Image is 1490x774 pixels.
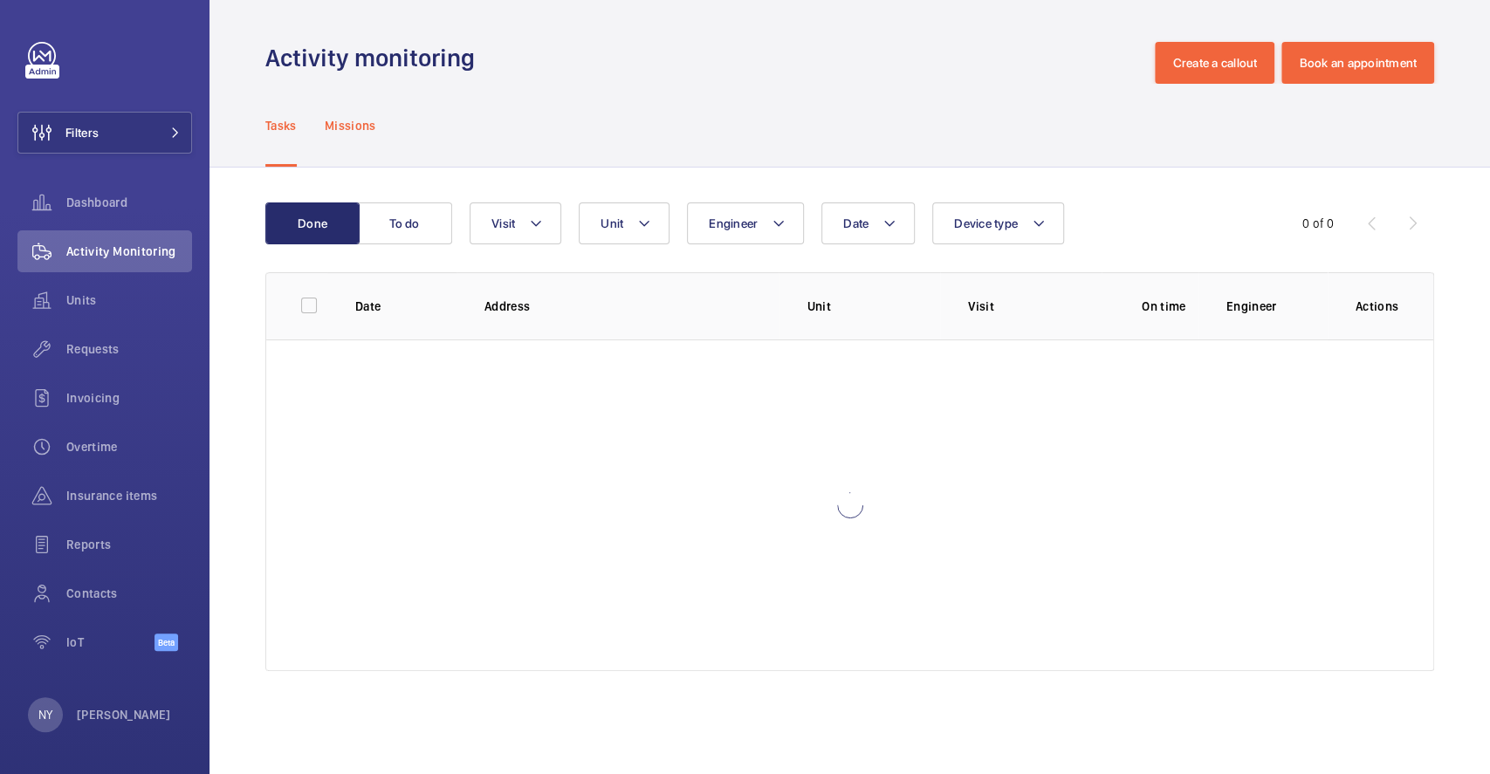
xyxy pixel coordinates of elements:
p: NY [38,706,52,723]
span: Unit [601,216,623,230]
button: Book an appointment [1281,42,1434,84]
p: Missions [325,117,376,134]
button: Visit [470,202,561,244]
span: Reports [66,536,192,553]
button: Date [821,202,915,244]
p: On time [1130,298,1198,315]
div: 0 of 0 [1302,215,1334,232]
p: Date [355,298,457,315]
p: Actions [1356,298,1398,315]
button: To do [358,202,452,244]
span: IoT [66,634,154,651]
button: Filters [17,112,192,154]
p: Engineer [1226,298,1328,315]
button: Engineer [687,202,804,244]
button: Create a callout [1155,42,1274,84]
p: Unit [807,298,940,315]
span: Date [843,216,869,230]
p: Tasks [265,117,297,134]
button: Done [265,202,360,244]
span: Filters [65,124,99,141]
span: Engineer [709,216,758,230]
span: Activity Monitoring [66,243,192,260]
span: Insurance items [66,487,192,504]
span: Contacts [66,585,192,602]
p: Address [484,298,779,315]
h1: Activity monitoring [265,42,485,74]
button: Unit [579,202,669,244]
button: Device type [932,202,1064,244]
span: Visit [491,216,515,230]
p: [PERSON_NAME] [77,706,171,723]
span: Requests [66,340,192,358]
span: Device type [954,216,1018,230]
p: Visit [968,298,1102,315]
span: Overtime [66,438,192,455]
span: Invoicing [66,389,192,407]
span: Beta [154,634,178,651]
span: Units [66,291,192,309]
span: Dashboard [66,194,192,211]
